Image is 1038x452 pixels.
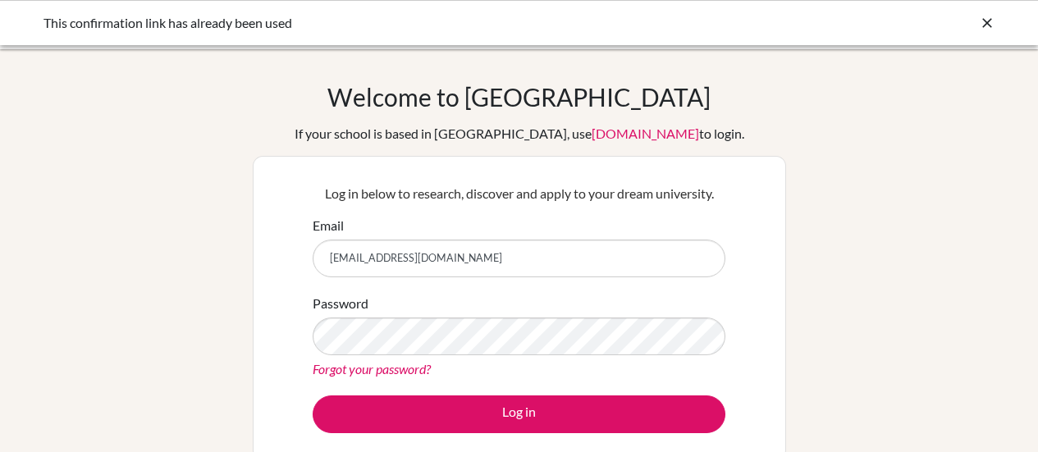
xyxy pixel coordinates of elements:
[313,361,431,377] a: Forgot your password?
[592,126,699,141] a: [DOMAIN_NAME]
[43,13,749,33] div: This confirmation link has already been used
[313,294,368,313] label: Password
[313,395,725,433] button: Log in
[313,184,725,203] p: Log in below to research, discover and apply to your dream university.
[295,124,744,144] div: If your school is based in [GEOGRAPHIC_DATA], use to login.
[327,82,711,112] h1: Welcome to [GEOGRAPHIC_DATA]
[313,216,344,235] label: Email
